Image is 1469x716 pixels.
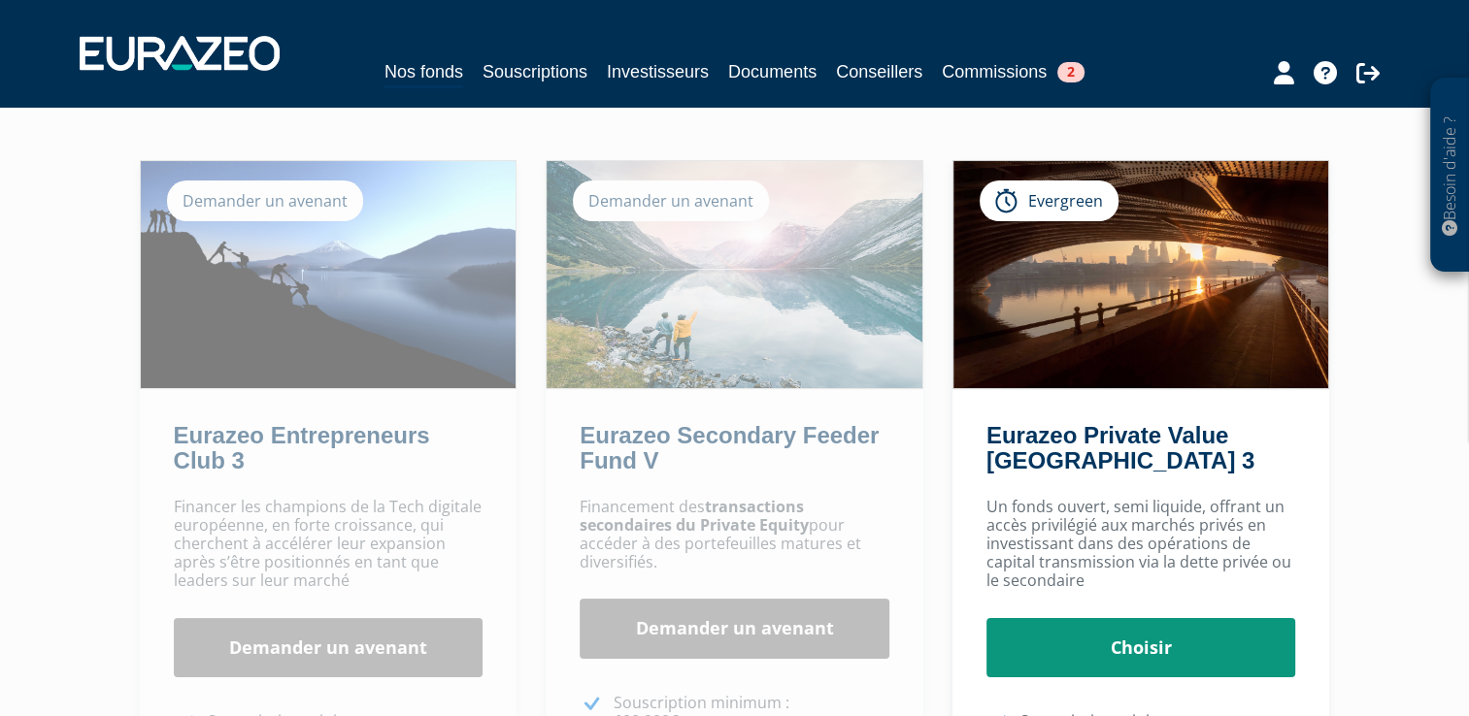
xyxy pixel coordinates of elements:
a: Commissions2 [942,58,1085,85]
a: Choisir [986,618,1296,678]
a: Demander un avenant [174,618,484,678]
a: Documents [728,58,817,85]
div: Demander un avenant [167,180,363,221]
span: 2 [1057,62,1085,82]
a: Nos fonds [384,58,463,88]
img: Eurazeo Secondary Feeder Fund V [547,161,922,388]
img: 1732889491-logotype_eurazeo_blanc_rvb.png [80,36,280,71]
a: Demander un avenant [580,599,889,659]
p: Un fonds ouvert, semi liquide, offrant un accès privilégié aux marchés privés en investissant dan... [986,498,1296,591]
div: Evergreen [980,180,1118,221]
a: Eurazeo Secondary Feeder Fund V [580,422,879,473]
p: Financement des pour accéder à des portefeuilles matures et diversifiés. [580,498,889,572]
img: Eurazeo Private Value Europe 3 [953,161,1329,388]
strong: transactions secondaires du Private Equity [580,496,809,536]
p: Financer les champions de la Tech digitale européenne, en forte croissance, qui cherchent à accél... [174,498,484,591]
a: Investisseurs [607,58,709,85]
p: Besoin d'aide ? [1439,88,1461,263]
a: Eurazeo Private Value [GEOGRAPHIC_DATA] 3 [986,422,1254,473]
div: Demander un avenant [573,180,769,221]
img: Eurazeo Entrepreneurs Club 3 [141,161,517,388]
a: Eurazeo Entrepreneurs Club 3 [174,422,430,473]
a: Souscriptions [483,58,587,85]
a: Conseillers [836,58,922,85]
